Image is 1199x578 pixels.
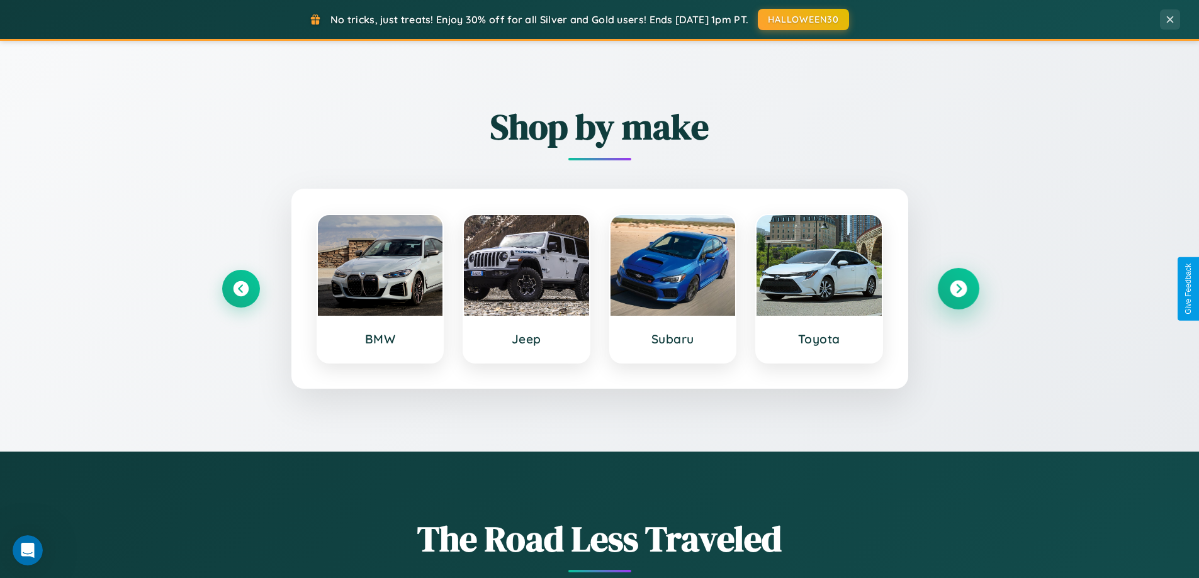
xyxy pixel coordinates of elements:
span: No tricks, just treats! Enjoy 30% off for all Silver and Gold users! Ends [DATE] 1pm PT. [330,13,748,26]
h3: Toyota [769,331,869,347]
h2: Shop by make [222,103,977,151]
h1: The Road Less Traveled [222,514,977,563]
iframe: Intercom live chat [13,535,43,565]
h3: Subaru [623,331,723,347]
h3: BMW [330,331,431,347]
div: Give Feedback [1184,264,1193,314]
button: HALLOWEEN30 [758,9,849,30]
h3: Jeep [476,331,577,347]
